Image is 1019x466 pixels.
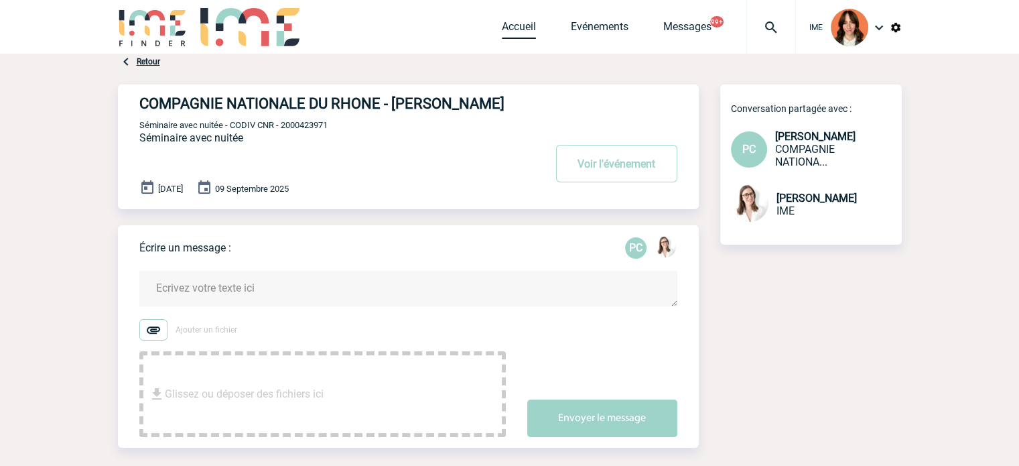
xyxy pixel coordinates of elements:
[731,184,768,222] img: 122719-0.jpg
[118,8,188,46] img: IME-Finder
[149,386,165,402] img: file_download.svg
[625,237,647,259] div: Pascale COMPERE
[775,143,835,168] span: COMPAGNIE NATIONALE DU RHONE
[137,57,160,66] a: Retour
[556,145,677,182] button: Voir l'événement
[710,16,724,27] button: 99+
[809,23,823,32] span: IME
[775,130,856,143] span: [PERSON_NAME]
[139,241,231,254] p: Écrire un message :
[139,131,243,144] span: Séminaire avec nuitée
[776,192,857,205] span: [PERSON_NAME]
[139,120,328,130] span: Séminaire avec nuitée - CODIV CNR - 2000423971
[571,20,628,39] a: Evénements
[731,103,902,114] p: Conversation partagée avec :
[502,20,536,39] a: Accueil
[663,20,711,39] a: Messages
[176,325,237,335] span: Ajouter un fichier
[158,184,183,194] span: [DATE]
[165,361,324,428] span: Glissez ou déposer des fichiers ici
[625,237,647,259] p: PC
[776,205,795,217] span: IME
[742,143,756,156] span: PC
[527,400,677,437] button: Envoyer le message
[831,9,868,46] img: 94396-2.png
[215,184,289,194] span: 09 Septembre 2025
[139,95,504,112] h4: COMPAGNIE NATIONALE DU RHONE - [PERSON_NAME]
[655,236,676,257] img: 122719-0.jpg
[655,236,676,260] div: Bérengère LEMONNIER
